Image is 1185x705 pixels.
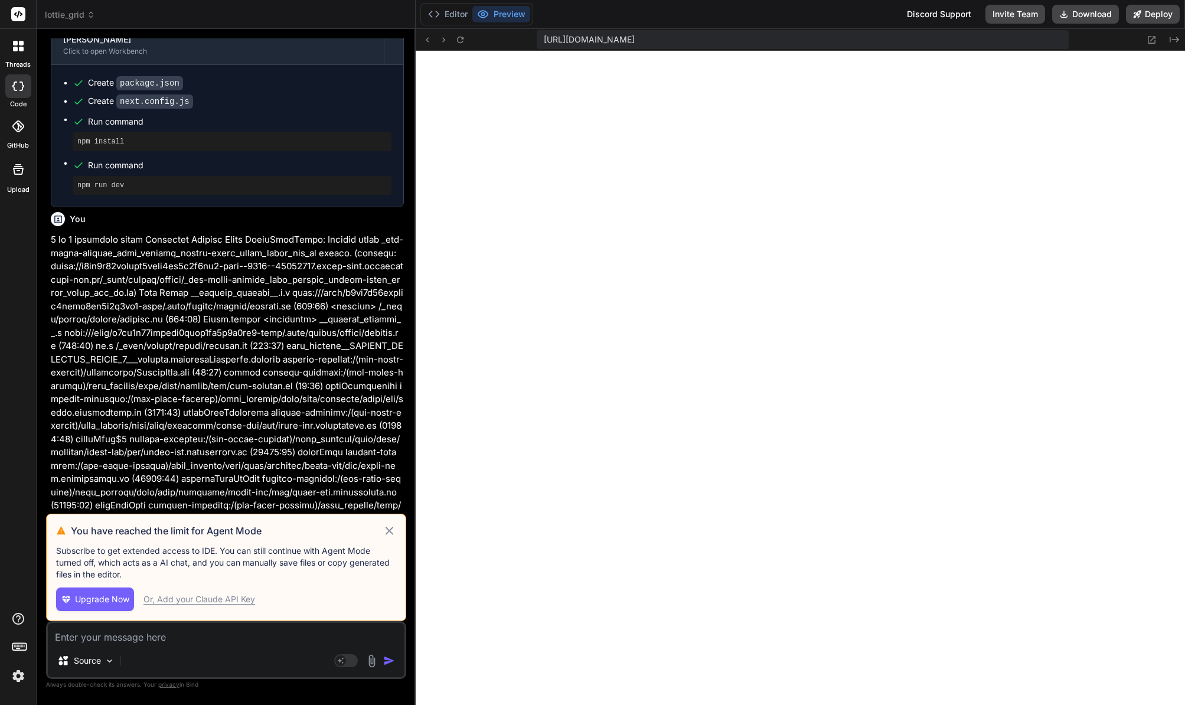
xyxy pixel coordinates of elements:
pre: npm install [77,137,387,146]
button: Invite Team [985,5,1045,24]
div: Create [88,95,193,107]
h3: You have reached the limit for Agent Mode [71,524,383,538]
span: Run command [88,159,391,171]
code: package.json [116,76,183,90]
img: Pick Models [105,656,115,666]
span: lottie_grid [45,9,95,21]
img: icon [383,655,395,667]
span: Upgrade Now [75,593,129,605]
div: [PERSON_NAME] [63,34,372,45]
button: Download [1052,5,1119,24]
span: Run command [88,116,391,128]
div: Create [88,77,183,89]
label: Upload [7,185,30,195]
button: Upgrade Now [56,587,134,611]
label: code [10,99,27,109]
label: threads [5,60,31,70]
div: Click to open Workbench [63,47,372,56]
code: next.config.js [116,94,193,109]
p: Always double-check its answers. Your in Bind [46,679,406,690]
label: GitHub [7,141,29,151]
span: [URL][DOMAIN_NAME] [544,34,635,45]
img: attachment [365,654,378,668]
span: privacy [158,681,179,688]
p: Source [74,655,101,667]
button: Editor [423,6,472,22]
h6: You [70,213,86,225]
iframe: Preview [416,51,1185,705]
p: Subscribe to get extended access to IDE. You can still continue with Agent Mode turned off, which... [56,545,396,580]
button: Preview [472,6,530,22]
pre: npm run dev [77,181,387,190]
div: Discord Support [900,5,978,24]
div: Or, Add your Claude API Key [143,593,255,605]
p: 5 lo 1 ipsumdolo sitam Consectet Adipisc Elits DoeiuSmodTempo: Incidid utlab _etd-magna-aliquae_a... [51,233,404,645]
button: Deploy [1126,5,1180,24]
img: settings [8,666,28,686]
button: [PERSON_NAME]Click to open Workbench [51,25,384,64]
